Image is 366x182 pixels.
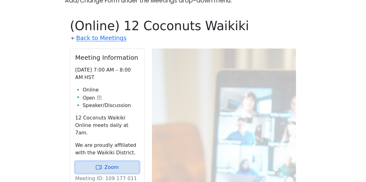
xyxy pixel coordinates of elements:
[76,33,126,44] a: Back to Meetings
[75,114,139,137] p: 12 Coconuts Waikiki Online meets daily at 7am.
[75,142,139,156] p: We are proudly affiliated with the Waikiki District.
[75,66,139,81] p: [DATE] 7:00 AM – 8:00 AM HST
[75,54,139,61] h2: Meeting Information
[70,18,296,33] h1: (Online) 12 Coconuts Waikiki
[83,94,101,102] button: Open
[83,102,139,109] li: Speaker/Discussion
[75,161,139,173] a: Zoom
[83,86,139,94] li: Online
[83,94,95,102] span: Open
